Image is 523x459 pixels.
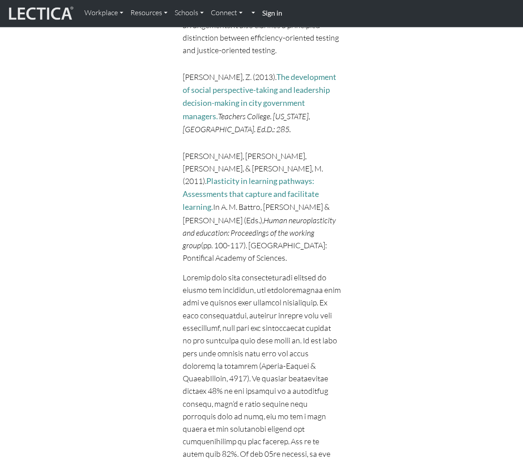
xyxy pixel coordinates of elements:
[171,4,207,22] a: Schools
[207,4,246,22] a: Connect
[259,4,286,23] a: Sign in
[183,111,310,134] i: Teachers College. [US_STATE], [GEOGRAPHIC_DATA]. Ed.D.: 285.
[183,150,341,264] p: [PERSON_NAME], [PERSON_NAME], [PERSON_NAME], & [PERSON_NAME], M. (2011). In A. M. Battro, [PERSON...
[183,72,336,121] a: The development of social perspective-taking and leadership decision-making in city government ma...
[183,215,336,250] i: Human neuroplasticity and education: Proceedings of the working group
[183,176,319,212] a: Plasticity in learning pathways: Assessments that capture and facilitate learning.
[127,4,171,22] a: Resources
[183,71,341,135] p: [PERSON_NAME], Z. (2013).
[262,8,282,17] strong: Sign in
[7,5,74,22] img: lecticalive
[81,4,127,22] a: Workplace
